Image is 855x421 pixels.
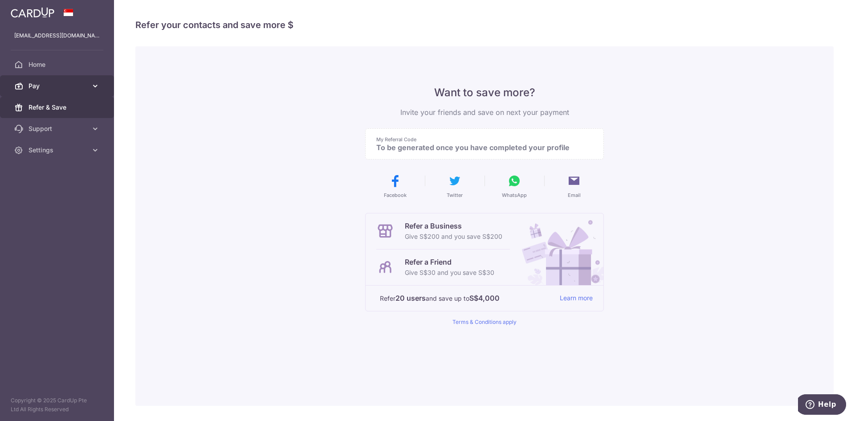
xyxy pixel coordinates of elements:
img: CardUp [11,7,54,18]
button: WhatsApp [488,174,541,199]
h4: Refer your contacts and save more $ [135,18,834,32]
iframe: Opens a widget where you can find more information [798,394,846,417]
p: Give S$30 and you save S$30 [405,267,494,278]
p: Refer and save up to [380,293,553,304]
p: [EMAIL_ADDRESS][DOMAIN_NAME] [14,31,100,40]
span: Twitter [447,192,463,199]
p: Refer a Friend [405,257,494,267]
span: Pay [28,82,87,90]
a: Terms & Conditions apply [452,319,517,325]
img: Refer [513,213,603,285]
a: Learn more [560,293,593,304]
p: Invite your friends and save on next your payment [365,107,604,118]
p: Give S$200 and you save S$200 [405,231,502,242]
p: My Referral Code [376,136,586,143]
span: Help [20,6,38,14]
strong: 20 users [395,293,426,303]
button: Facebook [369,174,421,199]
span: Email [568,192,581,199]
span: Support [28,124,87,133]
span: Settings [28,146,87,155]
span: WhatsApp [502,192,527,199]
span: Facebook [384,192,407,199]
strong: S$4,000 [469,293,500,303]
p: Refer a Business [405,221,502,231]
span: Refer & Save [28,103,87,112]
button: Email [548,174,600,199]
p: Want to save more? [365,86,604,100]
span: Home [28,60,87,69]
p: To be generated once you have completed your profile [376,143,586,152]
button: Twitter [428,174,481,199]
